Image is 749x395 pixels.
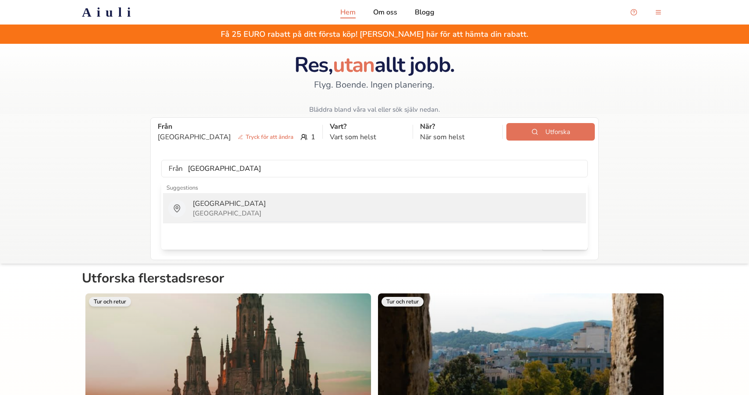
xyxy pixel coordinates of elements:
[314,79,435,91] span: Flyg. Boende. Ingen planering.
[68,4,150,20] a: Aiuli
[625,4,643,21] button: Open support chat
[193,198,266,209] p: [GEOGRAPHIC_DATA]
[193,209,261,218] p: [GEOGRAPHIC_DATA]
[169,163,183,174] p: Från
[309,105,440,114] span: Bläddra bland våra val eller sök själv nedan.
[234,133,297,141] span: Tryck för att ändra
[294,50,455,79] span: Res, allt jobb.
[158,132,297,142] p: [GEOGRAPHIC_DATA]
[82,271,667,290] h2: Utforska flerstadsresor
[420,121,496,132] p: När?
[506,123,595,141] button: Utforska
[82,4,136,20] h2: Aiuli
[330,121,406,132] p: Vart?
[158,132,315,142] div: 1
[650,4,667,21] button: menu-button
[163,183,586,193] p: Suggestions
[373,7,397,18] a: Om oss
[340,7,356,18] a: Hem
[183,160,587,177] input: e.g London
[158,121,315,132] p: Från
[330,132,406,142] p: Vart som helst
[415,7,435,18] a: Blogg
[420,132,496,142] p: När som helst
[333,50,374,79] span: utan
